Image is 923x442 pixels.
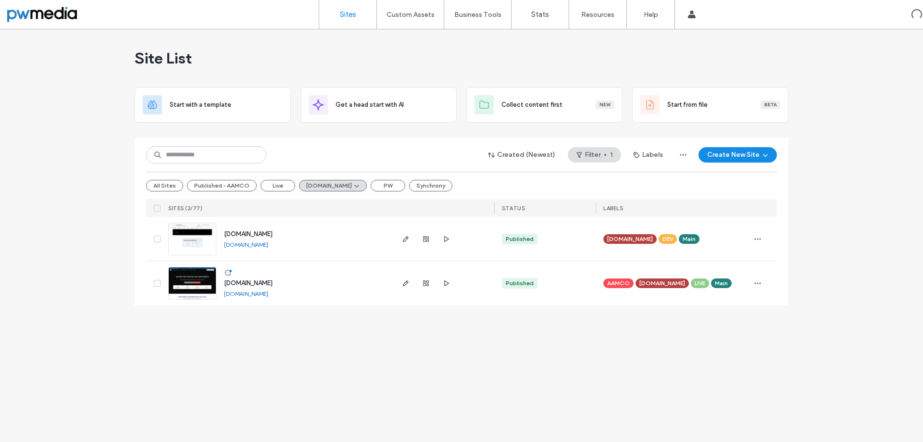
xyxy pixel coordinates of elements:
div: Published [506,279,534,288]
span: AAMCO [607,279,630,288]
span: LABELS [603,205,623,212]
span: LIVE [695,279,705,288]
button: Published - AAMCO [187,180,257,191]
div: New [596,101,614,109]
label: Custom Assets [387,11,435,19]
div: Beta [761,101,780,109]
span: SITES (2/77) [168,205,202,212]
button: Labels [625,147,672,163]
div: Published [506,235,534,243]
a: [DOMAIN_NAME] [224,279,273,287]
button: Synchrony [409,180,452,191]
button: Created (Newest) [480,147,564,163]
div: Get a head start with AI [300,87,457,123]
div: Collect content firstNew [466,87,623,123]
label: Help [644,11,658,19]
span: [DOMAIN_NAME] [639,279,685,288]
span: Get a head start with AI [336,100,404,110]
span: DEV [662,235,673,243]
span: Start from file [667,100,708,110]
button: [DOMAIN_NAME] [299,180,367,191]
span: Collect content first [501,100,562,110]
button: Create New Site [698,147,777,163]
button: All Sites [146,180,183,191]
span: Main [715,279,728,288]
label: Stats [531,10,549,19]
label: Resources [581,11,614,19]
label: Sites [340,10,356,19]
label: Business Tools [454,11,501,19]
div: Start from fileBeta [632,87,788,123]
a: [DOMAIN_NAME] [224,241,268,248]
a: [DOMAIN_NAME] [224,290,268,297]
button: Live [261,180,295,191]
span: Start with a template [170,100,231,110]
div: Start with a template [135,87,291,123]
span: STATUS [502,205,525,212]
button: PW [371,180,405,191]
span: [DOMAIN_NAME] [607,235,653,243]
a: [DOMAIN_NAME] [224,230,273,238]
span: Site List [135,49,192,68]
span: Main [683,235,696,243]
button: Filter1 [568,147,621,163]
